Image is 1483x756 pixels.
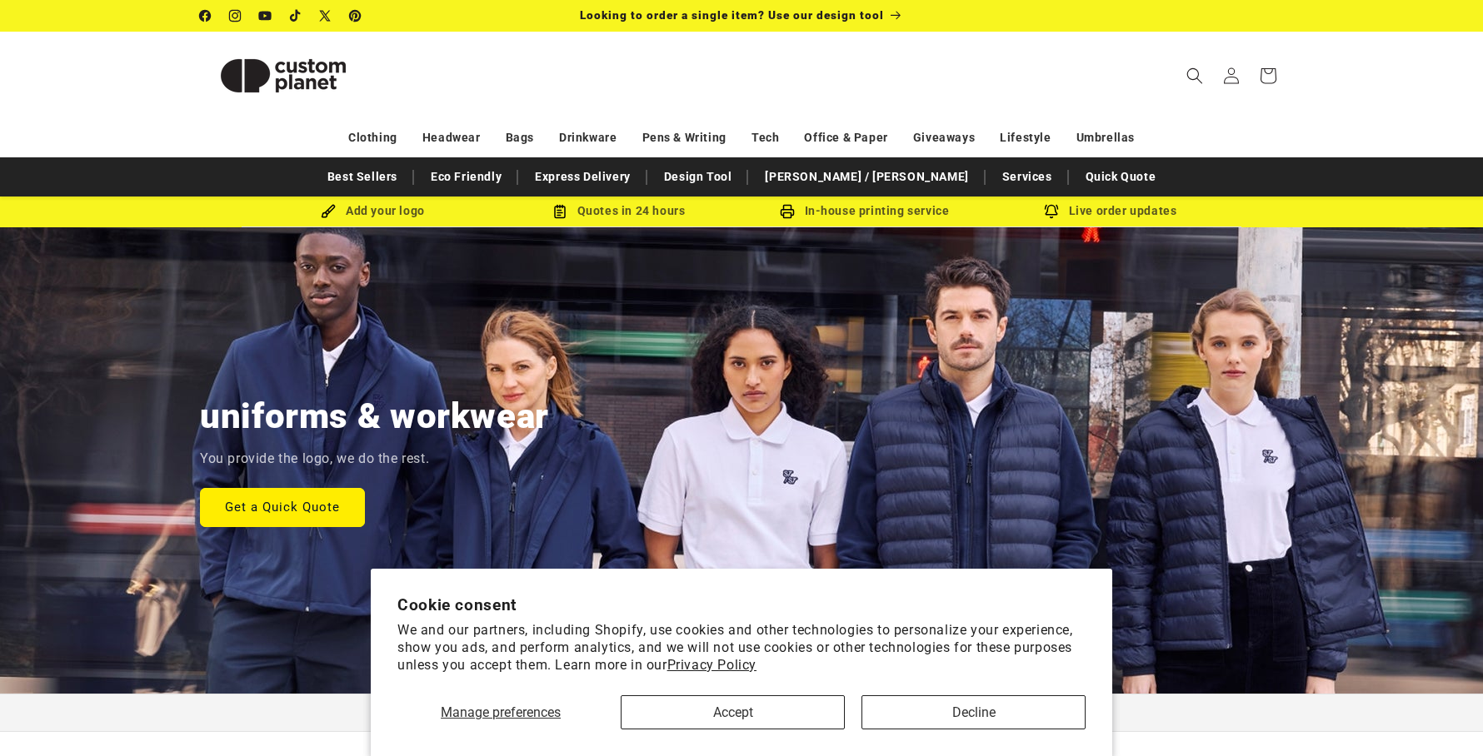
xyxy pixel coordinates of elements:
div: Live order updates [987,201,1233,221]
summary: Search [1176,57,1213,94]
a: Design Tool [656,162,741,191]
div: Add your logo [250,201,496,221]
a: Headwear [422,123,481,152]
a: Quick Quote [1077,162,1165,191]
span: Looking to order a single item? Use our design tool [580,8,884,22]
a: Privacy Policy [667,657,756,673]
img: Custom Planet [200,38,367,113]
a: Giveaways [913,123,975,152]
button: Manage preferences [397,695,604,729]
img: In-house printing [780,204,795,219]
p: We and our partners, including Shopify, use cookies and other technologies to personalize your ex... [397,622,1086,674]
img: Order updates [1044,204,1059,219]
h2: uniforms & workwear [200,394,549,439]
a: Custom Planet [194,32,373,119]
a: Pens & Writing [642,123,727,152]
a: Tech [751,123,779,152]
a: Express Delivery [527,162,639,191]
a: Eco Friendly [422,162,510,191]
button: Decline [861,695,1086,729]
a: Bags [506,123,534,152]
img: Brush Icon [321,204,336,219]
div: In-house printing service [741,201,987,221]
a: Drinkware [559,123,617,152]
a: Office & Paper [804,123,887,152]
a: Services [994,162,1061,191]
p: You provide the logo, we do the rest. [200,447,429,471]
img: Order Updates Icon [552,204,567,219]
a: [PERSON_NAME] / [PERSON_NAME] [756,162,976,191]
iframe: Chat Widget [1400,676,1483,756]
a: Lifestyle [1000,123,1051,152]
h2: Cookie consent [397,595,1086,614]
button: Accept [621,695,845,729]
a: Clothing [348,123,397,152]
div: Quotes in 24 hours [496,201,741,221]
span: Manage preferences [441,704,561,720]
a: Umbrellas [1076,123,1135,152]
a: Get a Quick Quote [200,487,365,526]
a: Best Sellers [319,162,406,191]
